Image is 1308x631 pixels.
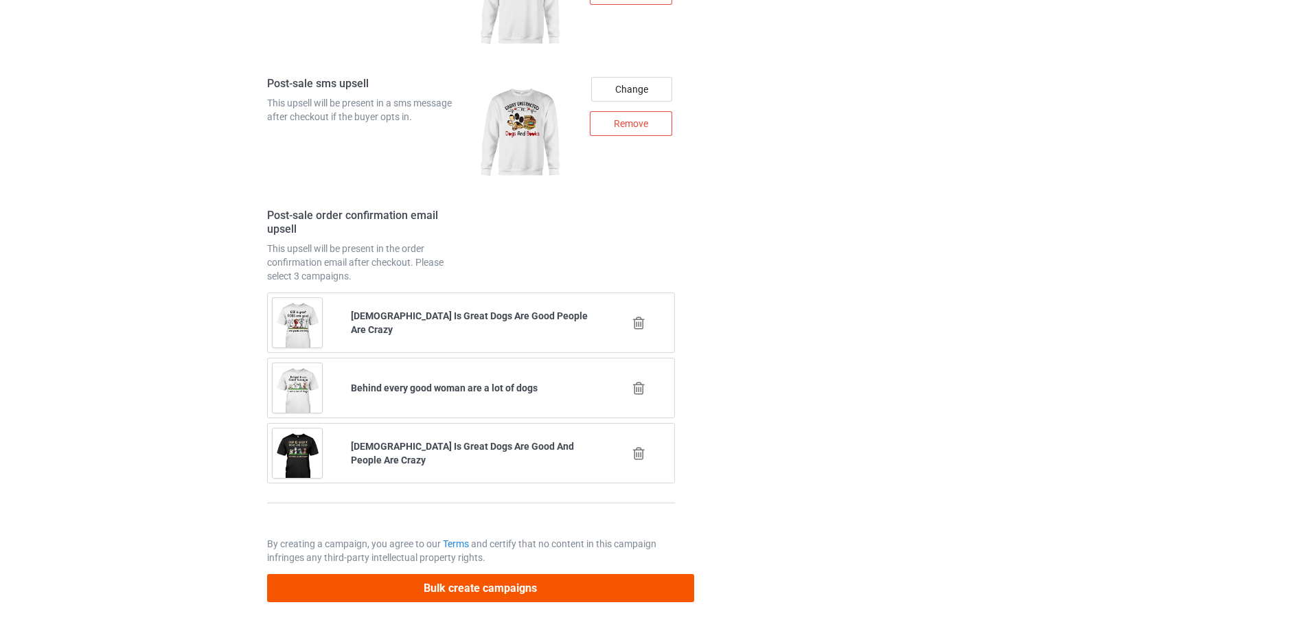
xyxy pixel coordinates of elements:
b: Behind every good woman are a lot of dogs [351,382,538,393]
h4: Post-sale sms upsell [267,77,466,91]
div: This upsell will be present in a sms message after checkout if the buyer opts in. [267,96,466,124]
div: This upsell will be present in the order confirmation email after checkout. Please select 3 campa... [267,242,466,283]
div: Remove [590,111,672,136]
img: regular.jpg [476,77,566,190]
h4: Post-sale order confirmation email upsell [267,209,466,237]
button: Bulk create campaigns [267,574,694,602]
p: By creating a campaign, you agree to our and certify that no content in this campaign infringes a... [267,537,675,564]
b: [DEMOGRAPHIC_DATA] Is Great Dogs Are Good People Are Crazy [351,310,588,335]
b: [DEMOGRAPHIC_DATA] Is Great Dogs Are Good And People Are Crazy [351,441,574,466]
div: Change [591,77,672,102]
a: Terms [443,538,469,549]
